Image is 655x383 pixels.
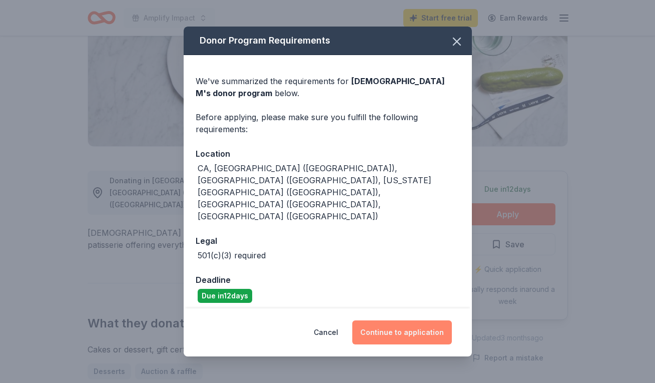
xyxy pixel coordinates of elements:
button: Continue to application [352,320,452,344]
div: Legal [196,234,460,247]
button: Cancel [314,320,338,344]
div: Deadline [196,273,460,286]
div: CA, [GEOGRAPHIC_DATA] ([GEOGRAPHIC_DATA]), [GEOGRAPHIC_DATA] ([GEOGRAPHIC_DATA]), [US_STATE][GEOG... [198,162,460,222]
div: Before applying, please make sure you fulfill the following requirements: [196,111,460,135]
div: We've summarized the requirements for below. [196,75,460,99]
div: Due in 12 days [198,289,252,303]
div: Donor Program Requirements [184,27,472,55]
div: Location [196,147,460,160]
div: 501(c)(3) required [198,249,266,261]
